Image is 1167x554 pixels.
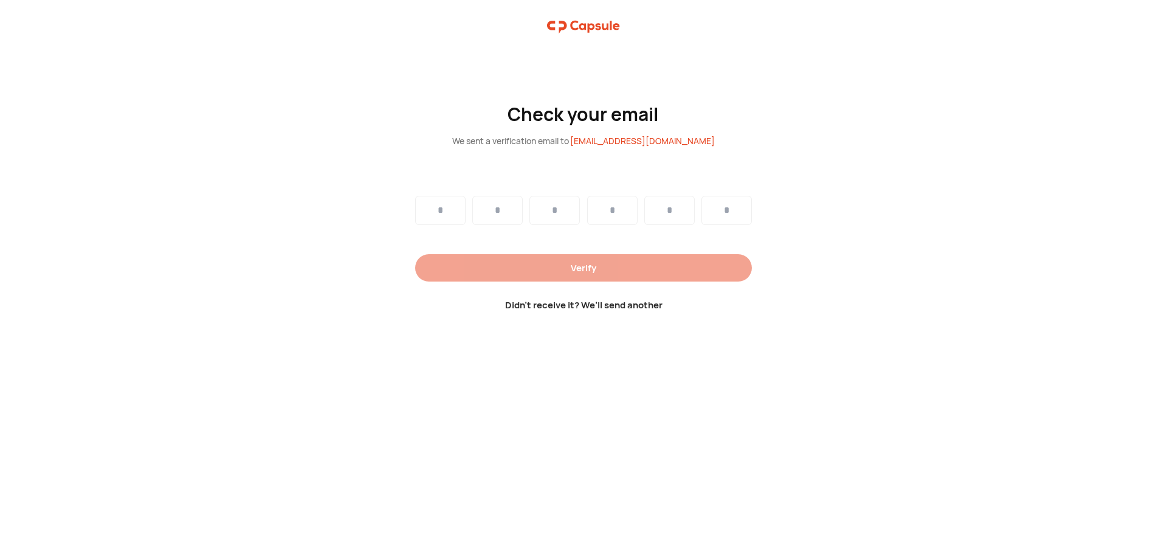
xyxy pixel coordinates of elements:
button: Verify [415,254,752,282]
div: Didn’t receive it? We’ll send another [505,299,663,311]
button: Didn’t receive it? We’ll send another [415,291,752,319]
div: Verify [571,261,596,274]
img: logo [547,15,620,39]
span: [EMAIL_ADDRESS][DOMAIN_NAME] [570,135,715,147]
div: Check your email [508,103,659,125]
div: We sent a verification email to [452,134,715,147]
